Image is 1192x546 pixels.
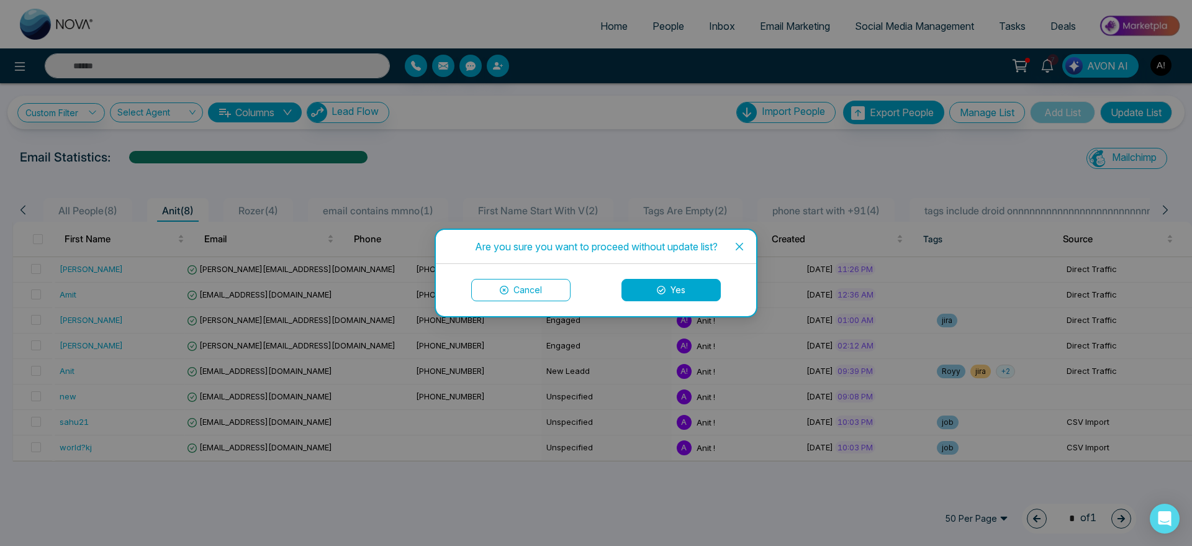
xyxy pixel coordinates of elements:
[621,279,721,301] button: Yes
[1150,504,1180,534] div: Open Intercom Messenger
[471,279,571,301] button: Cancel
[734,242,744,252] span: close
[723,230,756,263] button: Close
[451,240,741,253] div: Are you sure you want to proceed without update list?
